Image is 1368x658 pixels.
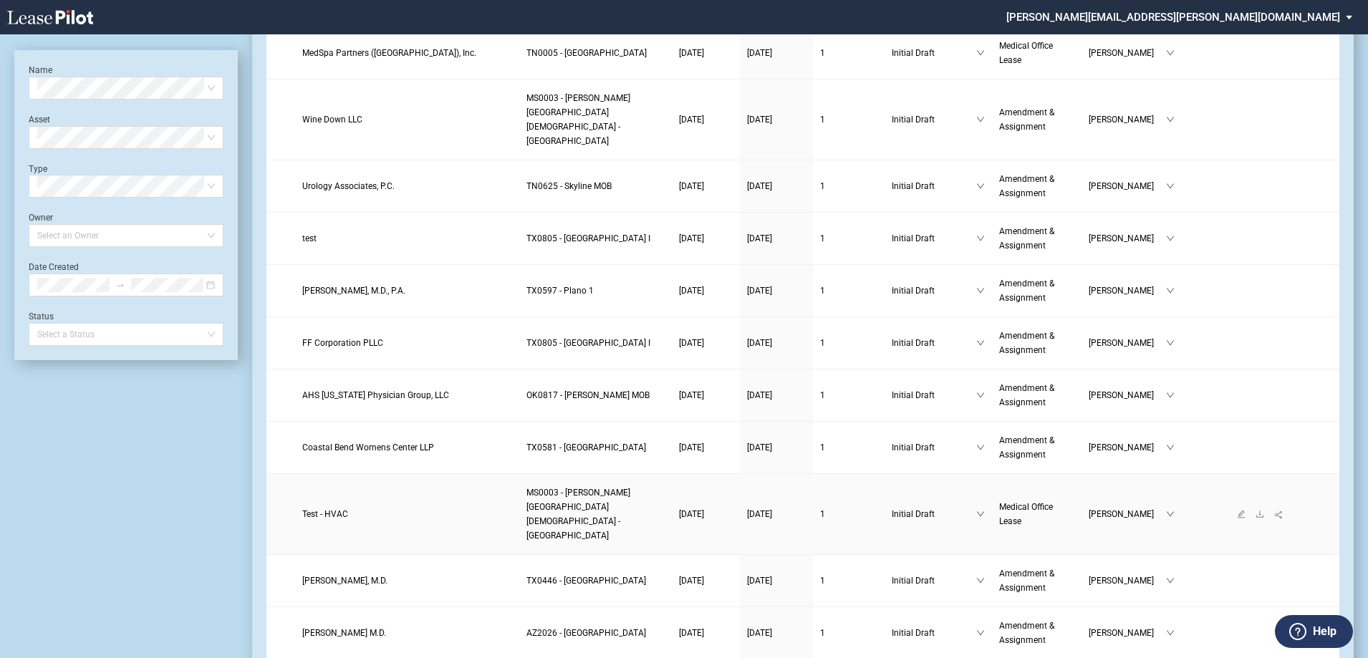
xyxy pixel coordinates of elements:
[1274,510,1284,520] span: share-alt
[526,488,630,541] span: MS0003 - Jackson Baptist Medical Center - Belhaven
[679,231,733,246] a: [DATE]
[747,112,806,127] a: [DATE]
[679,440,733,455] a: [DATE]
[999,41,1053,65] span: Medical Office Lease
[999,331,1054,355] span: Amendment & Assignment
[679,626,733,640] a: [DATE]
[302,576,387,586] span: Elizabeth Bonefas, M.D.
[1232,509,1251,519] a: edit
[526,48,647,58] span: TN0005 - 8 City Blvd
[892,507,976,521] span: Initial Draft
[1166,182,1175,190] span: down
[747,46,806,60] a: [DATE]
[1166,443,1175,452] span: down
[820,48,825,58] span: 1
[679,338,704,348] span: [DATE]
[999,566,1074,595] a: Amendment & Assignment
[302,336,512,350] a: FF Corporation PLLC
[1089,574,1166,588] span: [PERSON_NAME]
[302,233,317,243] span: test
[820,440,877,455] a: 1
[302,284,512,298] a: [PERSON_NAME], M.D., P.A.
[892,336,976,350] span: Initial Draft
[1166,510,1175,518] span: down
[747,507,806,521] a: [DATE]
[820,112,877,127] a: 1
[29,164,47,174] label: Type
[820,338,825,348] span: 1
[526,390,650,400] span: OK0817 - Bailey MOB
[999,433,1074,462] a: Amendment & Assignment
[999,621,1054,645] span: Amendment & Assignment
[976,182,985,190] span: down
[1166,234,1175,243] span: down
[302,46,512,60] a: MedSpa Partners ([GEOGRAPHIC_DATA]), Inc.
[302,507,512,521] a: Test - HVAC
[976,49,985,57] span: down
[820,286,825,296] span: 1
[747,626,806,640] a: [DATE]
[820,233,825,243] span: 1
[679,336,733,350] a: [DATE]
[29,311,54,321] label: Status
[820,576,825,586] span: 1
[302,388,512,402] a: AHS [US_STATE] Physician Group, LLC
[1089,336,1166,350] span: [PERSON_NAME]
[302,440,512,455] a: Coastal Bend Womens Center LLP
[747,286,772,296] span: [DATE]
[747,628,772,638] span: [DATE]
[820,509,825,519] span: 1
[892,284,976,298] span: Initial Draft
[1166,115,1175,124] span: down
[747,442,772,453] span: [DATE]
[1089,507,1166,521] span: [PERSON_NAME]
[747,179,806,193] a: [DATE]
[1089,112,1166,127] span: [PERSON_NAME]
[302,338,383,348] span: FF Corporation PLLC
[302,574,512,588] a: [PERSON_NAME], M.D.
[820,390,825,400] span: 1
[820,179,877,193] a: 1
[526,284,665,298] a: TX0597 - Plano 1
[526,179,665,193] a: TN0625 - Skyline MOB
[679,390,704,400] span: [DATE]
[1166,629,1175,637] span: down
[1089,626,1166,640] span: [PERSON_NAME]
[302,626,512,640] a: [PERSON_NAME] M.D.
[976,115,985,124] span: down
[1166,286,1175,295] span: down
[679,181,704,191] span: [DATE]
[999,500,1074,528] a: Medical Office Lease
[29,65,52,75] label: Name
[1237,510,1246,518] span: edit
[999,172,1074,200] a: Amendment & Assignment
[747,181,772,191] span: [DATE]
[679,507,733,521] a: [DATE]
[820,388,877,402] a: 1
[1089,388,1166,402] span: [PERSON_NAME]
[526,46,665,60] a: TN0005 - [GEOGRAPHIC_DATA]
[679,46,733,60] a: [DATE]
[526,576,646,586] span: TX0446 - Museum Medical Tower
[820,231,877,246] a: 1
[302,112,512,127] a: Wine Down LLC
[302,179,512,193] a: Urology Associates, P.C.
[679,574,733,588] a: [DATE]
[999,107,1054,132] span: Amendment & Assignment
[1256,510,1264,518] span: download
[747,233,772,243] span: [DATE]
[526,485,665,543] a: MS0003 - [PERSON_NAME][GEOGRAPHIC_DATA][DEMOGRAPHIC_DATA] - [GEOGRAPHIC_DATA]
[892,388,976,402] span: Initial Draft
[999,383,1054,407] span: Amendment & Assignment
[820,628,825,638] span: 1
[1166,391,1175,400] span: down
[526,574,665,588] a: TX0446 - [GEOGRAPHIC_DATA]
[679,442,704,453] span: [DATE]
[747,338,772,348] span: [DATE]
[526,628,646,638] span: AZ2026 - Medical Plaza II
[302,286,405,296] span: Joseph K. Leveno, M.D., P.A.
[302,509,348,519] span: Test - HVAC
[526,440,665,455] a: TX0581 - [GEOGRAPHIC_DATA]
[892,574,976,588] span: Initial Draft
[302,231,512,246] a: test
